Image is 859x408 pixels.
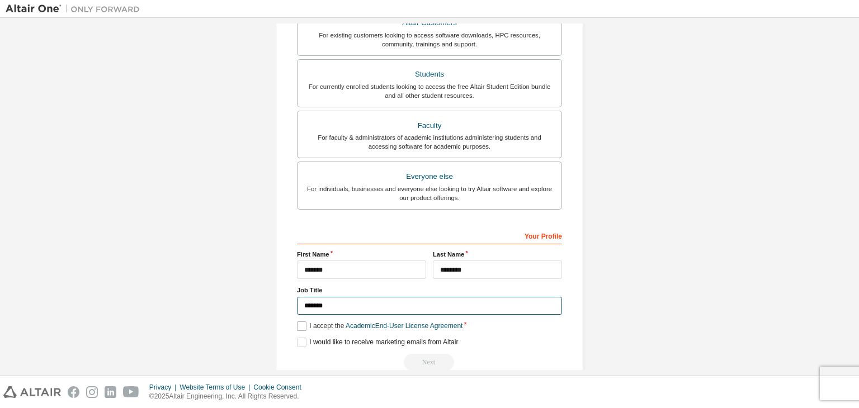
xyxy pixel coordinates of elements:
[253,383,308,392] div: Cookie Consent
[105,386,116,398] img: linkedin.svg
[433,250,562,259] label: Last Name
[297,250,426,259] label: First Name
[304,82,555,100] div: For currently enrolled students looking to access the free Altair Student Edition bundle and all ...
[304,118,555,134] div: Faculty
[149,383,180,392] div: Privacy
[6,3,145,15] img: Altair One
[297,286,562,295] label: Job Title
[86,386,98,398] img: instagram.svg
[304,133,555,151] div: For faculty & administrators of academic institutions administering students and accessing softwa...
[123,386,139,398] img: youtube.svg
[297,354,562,371] div: Read and acccept EULA to continue
[180,383,253,392] div: Website Terms of Use
[3,386,61,398] img: altair_logo.svg
[304,184,555,202] div: For individuals, businesses and everyone else looking to try Altair software and explore our prod...
[304,169,555,184] div: Everyone else
[297,226,562,244] div: Your Profile
[68,386,79,398] img: facebook.svg
[297,321,462,331] label: I accept the
[297,338,458,347] label: I would like to receive marketing emails from Altair
[346,322,462,330] a: Academic End-User License Agreement
[149,392,308,401] p: © 2025 Altair Engineering, Inc. All Rights Reserved.
[304,31,555,49] div: For existing customers looking to access software downloads, HPC resources, community, trainings ...
[304,67,555,82] div: Students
